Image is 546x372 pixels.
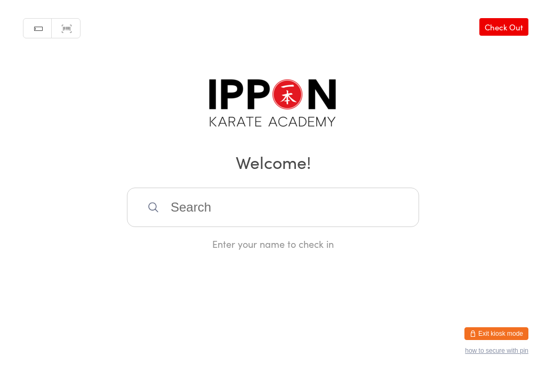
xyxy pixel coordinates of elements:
[479,18,528,36] a: Check Out
[206,75,340,135] img: Ippon Karate Academy
[464,327,528,340] button: Exit kiosk mode
[11,150,535,174] h2: Welcome!
[465,347,528,354] button: how to secure with pin
[127,188,419,227] input: Search
[127,237,419,250] div: Enter your name to check in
